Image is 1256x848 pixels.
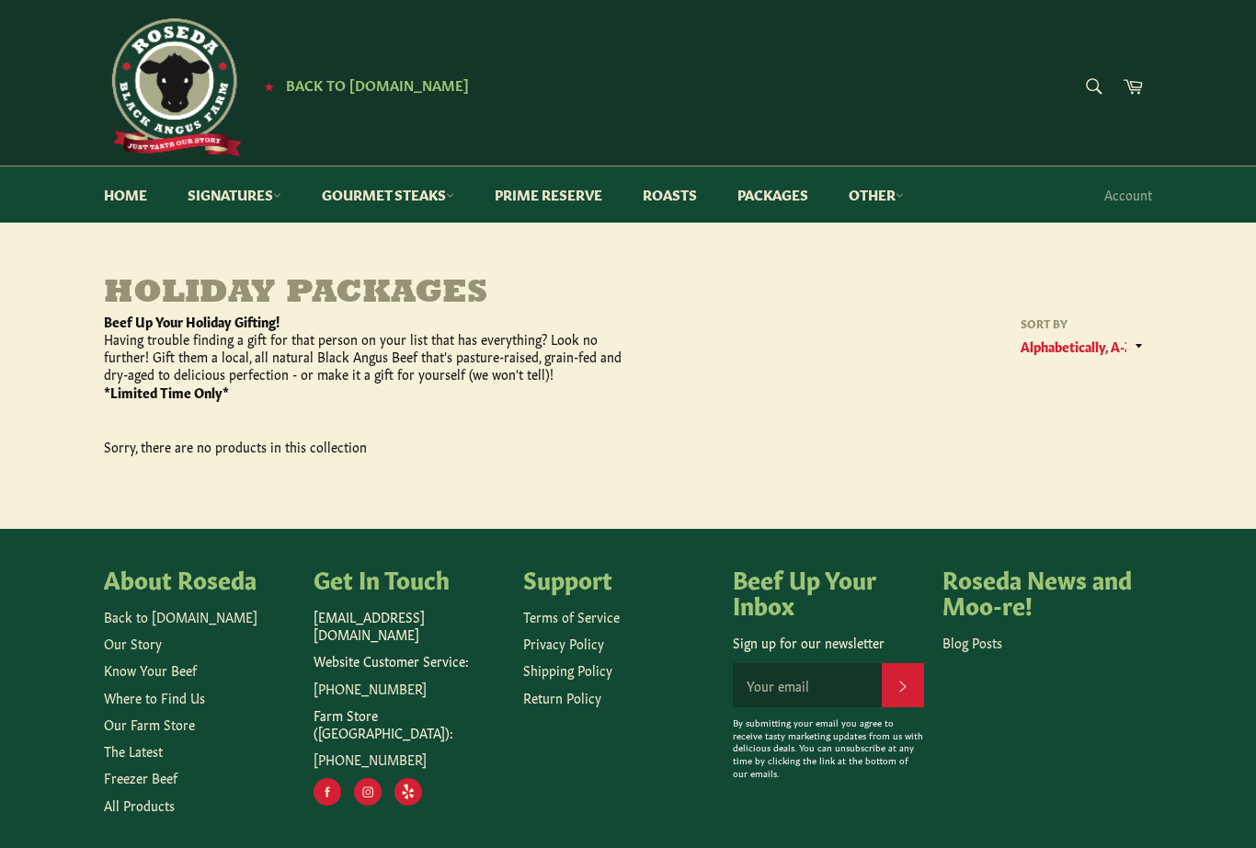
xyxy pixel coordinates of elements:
div: Having trouble finding a gift for that person on your list that has everything? Look no further! ... [104,330,628,384]
a: The Latest [104,741,163,760]
img: Roseda Beef [104,18,242,156]
a: Shipping Policy [523,660,612,679]
a: Freezer Beef [104,768,177,786]
a: Signatures [169,166,300,223]
a: Know Your Beef [104,660,197,679]
h4: About Roseda [104,566,295,591]
a: Privacy Policy [523,634,604,652]
a: Roasts [624,166,715,223]
h1: Holiday Packages [104,276,628,313]
a: [PHONE_NUMBER] [314,679,427,697]
h4: Beef Up Your Inbox [733,566,924,616]
a: Other [830,166,922,223]
a: [PHONE_NUMBER] [314,750,427,768]
a: Home [86,166,166,223]
h4: Roseda News and Moo-re! [942,566,1134,616]
a: All Products [104,796,175,814]
strong: Beef Up Your Holiday Gifting! [104,312,282,330]
a: Our Farm Store [104,715,195,733]
span: Back to [DOMAIN_NAME] [286,74,469,94]
input: Your email [733,663,882,707]
a: Our Story [104,634,162,652]
label: Sort by [1014,315,1152,331]
p: Farm Store ([GEOGRAPHIC_DATA]): [314,706,505,742]
a: Where to Find Us [104,688,205,706]
a: Terms of Service [523,607,620,625]
a: Gourmet Steaks [303,166,473,223]
strong: *Limited Time Only* [104,383,229,401]
a: Packages [719,166,827,223]
a: Blog Posts [942,633,1002,651]
p: Sorry, there are no products in this collection [104,438,1152,455]
h4: Support [523,566,714,591]
a: Prime Reserve [476,166,621,223]
p: [EMAIL_ADDRESS][DOMAIN_NAME] [314,608,505,644]
p: Website Customer Service: [314,652,505,670]
p: Sign up for our newsletter [733,634,924,651]
a: Return Policy [523,688,601,706]
a: Account [1095,167,1161,222]
a: ★ Back to [DOMAIN_NAME] [255,78,469,93]
p: By submitting your email you agree to receive tasty marketing updates from us with delicious deal... [733,716,924,780]
h4: Get In Touch [314,566,505,591]
span: ★ [264,78,274,93]
a: Back to [DOMAIN_NAME] [104,607,257,625]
